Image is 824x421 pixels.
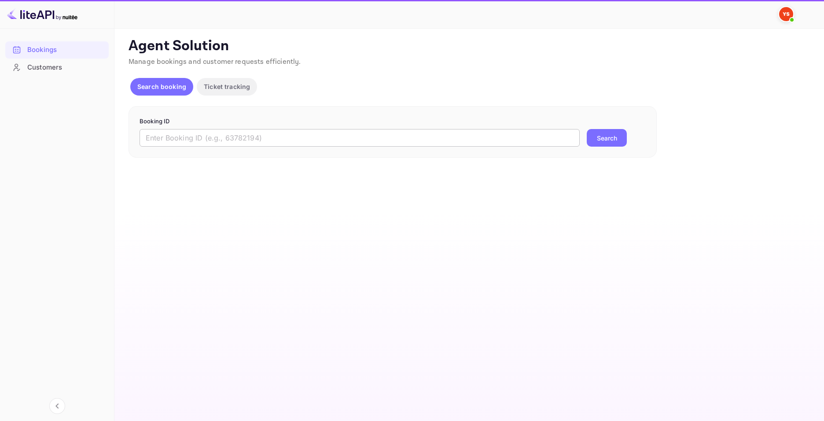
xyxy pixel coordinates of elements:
button: Collapse navigation [49,398,65,414]
p: Agent Solution [129,37,808,55]
div: Customers [5,59,109,76]
a: Bookings [5,41,109,58]
input: Enter Booking ID (e.g., 63782194) [140,129,580,147]
span: Manage bookings and customer requests efficiently. [129,57,301,66]
p: Ticket tracking [204,82,250,91]
div: Bookings [5,41,109,59]
img: Yandex Support [779,7,793,21]
p: Search booking [137,82,186,91]
p: Booking ID [140,117,646,126]
div: Customers [27,63,104,73]
a: Customers [5,59,109,75]
img: LiteAPI logo [7,7,77,21]
button: Search [587,129,627,147]
div: Bookings [27,45,104,55]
